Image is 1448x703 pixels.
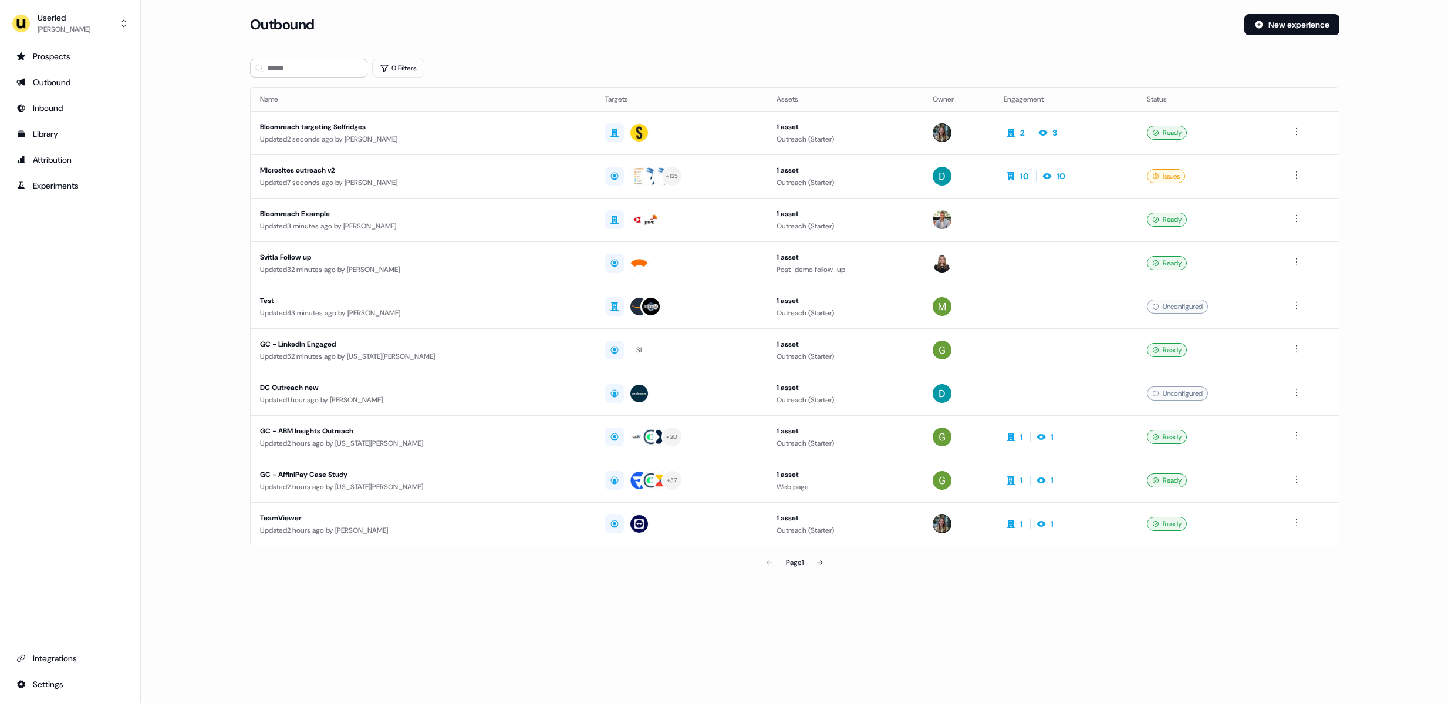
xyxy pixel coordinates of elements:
[9,99,131,117] a: Go to Inbound
[777,121,914,133] div: 1 asset
[933,210,951,229] img: Oliver
[1147,300,1208,314] div: Unconfigured
[250,16,315,33] h3: Outbound
[1020,127,1025,139] div: 2
[596,88,767,111] th: Targets
[1057,170,1065,182] div: 10
[777,425,914,437] div: 1 asset
[1147,473,1187,487] div: Ready
[9,176,131,195] a: Go to experiments
[260,177,586,189] div: Updated 7 seconds ago by [PERSON_NAME]
[777,164,914,176] div: 1 asset
[1020,518,1023,530] div: 1
[1138,88,1280,111] th: Status
[636,344,642,356] div: SI
[933,297,951,316] img: Mickael
[777,208,914,220] div: 1 asset
[260,394,586,406] div: Updated 1 hour ago by [PERSON_NAME]
[38,23,90,35] div: [PERSON_NAME]
[16,76,124,88] div: Outbound
[923,88,994,111] th: Owner
[666,171,678,181] div: + 125
[667,475,677,486] div: + 37
[1147,343,1187,357] div: Ready
[1051,518,1054,530] div: 1
[1051,475,1054,486] div: 1
[1052,127,1057,139] div: 3
[1020,475,1023,486] div: 1
[260,208,586,220] div: Bloomreach Example
[994,88,1138,111] th: Engagement
[9,47,131,66] a: Go to prospects
[1051,431,1054,443] div: 1
[777,481,914,493] div: Web page
[1147,256,1187,270] div: Ready
[933,341,951,359] img: Georgia
[1147,517,1187,531] div: Ready
[260,524,586,536] div: Updated 2 hours ago by [PERSON_NAME]
[777,177,914,189] div: Outreach (Starter)
[16,678,124,690] div: Settings
[260,220,586,232] div: Updated 3 minutes ago by [PERSON_NAME]
[251,88,596,111] th: Name
[260,133,586,145] div: Updated 2 seconds ago by [PERSON_NAME]
[260,512,586,524] div: TeamViewer
[777,133,914,145] div: Outreach (Starter)
[260,469,586,480] div: GC - AffiniPay Case Study
[260,438,586,449] div: Updated 2 hours ago by [US_STATE][PERSON_NAME]
[1147,386,1208,401] div: Unconfigured
[9,9,131,38] button: Userled[PERSON_NAME]
[9,150,131,169] a: Go to attribution
[9,125,131,143] a: Go to templates
[1020,170,1029,182] div: 10
[372,59,424,78] button: 0 Filters
[260,164,586,176] div: Microsites outreach v2
[9,675,131,694] a: Go to integrations
[16,652,124,664] div: Integrations
[16,180,124,191] div: Experiments
[666,432,677,442] div: + 20
[260,351,586,362] div: Updated 52 minutes ago by [US_STATE][PERSON_NAME]
[933,254,951,273] img: Geneviève
[16,51,124,62] div: Prospects
[777,469,914,480] div: 1 asset
[777,524,914,536] div: Outreach (Starter)
[777,264,914,275] div: Post-demo follow-up
[777,512,914,524] div: 1 asset
[260,121,586,133] div: Bloomreach targeting Selfridges
[1147,213,1187,227] div: Ready
[777,394,914,406] div: Outreach (Starter)
[260,382,586,393] div: DC Outreach new
[777,307,914,319] div: Outreach (Starter)
[933,471,951,490] img: Georgia
[777,295,914,307] div: 1 asset
[933,514,951,533] img: Charlotte
[16,154,124,166] div: Attribution
[767,88,923,111] th: Assets
[38,12,90,23] div: Userled
[260,264,586,275] div: Updated 32 minutes ago by [PERSON_NAME]
[933,167,951,186] img: David
[16,102,124,114] div: Inbound
[786,557,804,569] div: Page 1
[777,251,914,263] div: 1 asset
[9,73,131,92] a: Go to outbound experience
[777,351,914,362] div: Outreach (Starter)
[777,338,914,350] div: 1 asset
[933,384,951,403] img: David
[777,438,914,449] div: Outreach (Starter)
[933,428,951,446] img: Georgia
[16,128,124,140] div: Library
[260,338,586,350] div: GC - LinkedIn Engaged
[777,220,914,232] div: Outreach (Starter)
[933,123,951,142] img: Charlotte
[260,425,586,437] div: GC - ABM Insights Outreach
[9,649,131,668] a: Go to integrations
[260,481,586,493] div: Updated 2 hours ago by [US_STATE][PERSON_NAME]
[1020,431,1023,443] div: 1
[777,382,914,393] div: 1 asset
[1244,14,1339,35] button: New experience
[1147,430,1187,444] div: Ready
[260,307,586,319] div: Updated 43 minutes ago by [PERSON_NAME]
